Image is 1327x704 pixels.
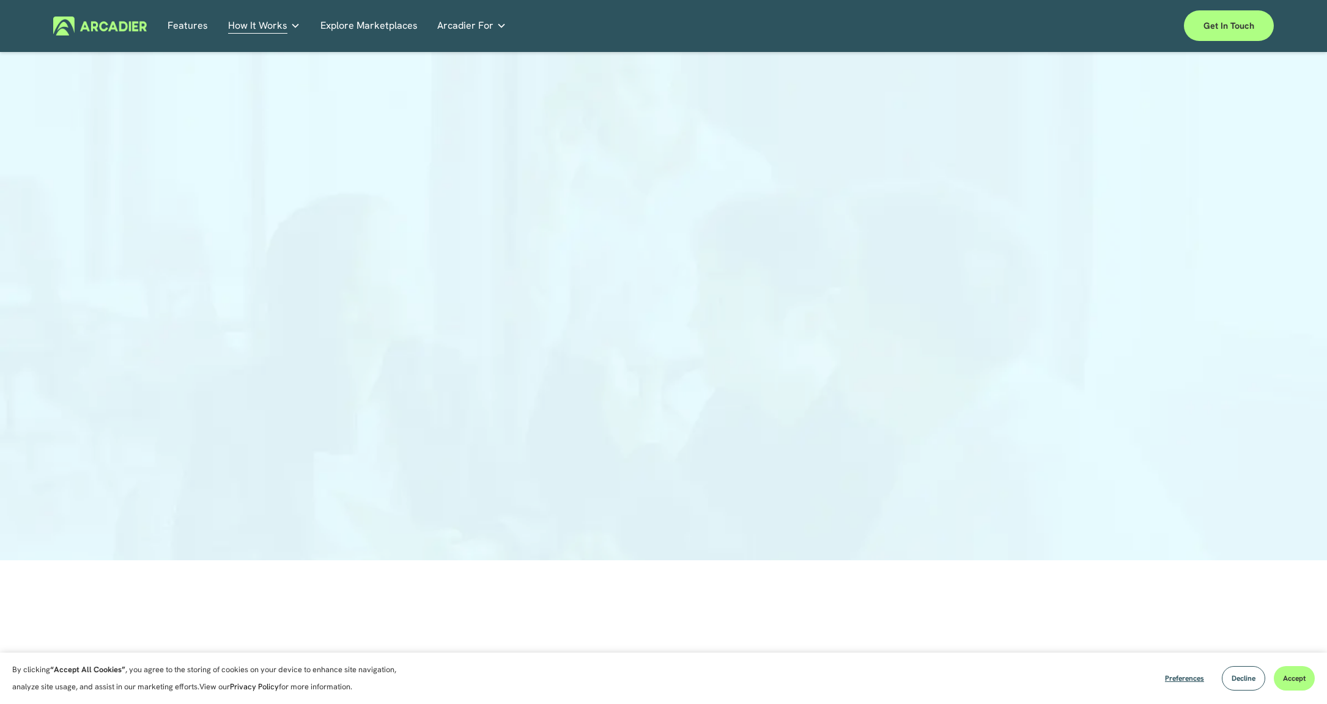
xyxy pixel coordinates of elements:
[228,17,300,35] a: folder dropdown
[1283,673,1306,683] span: Accept
[1165,673,1204,683] span: Preferences
[437,17,506,35] a: folder dropdown
[12,661,410,695] p: By clicking , you agree to the storing of cookies on your device to enhance site navigation, anal...
[1222,666,1265,691] button: Decline
[320,17,418,35] a: Explore Marketplaces
[168,17,208,35] a: Features
[1232,673,1255,683] span: Decline
[437,17,493,34] span: Arcadier For
[1184,10,1274,41] a: Get in touch
[53,17,147,35] img: Arcadier
[50,664,125,675] strong: “Accept All Cookies”
[1274,666,1315,691] button: Accept
[230,681,279,692] a: Privacy Policy
[1156,666,1213,691] button: Preferences
[228,17,287,34] span: How It Works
